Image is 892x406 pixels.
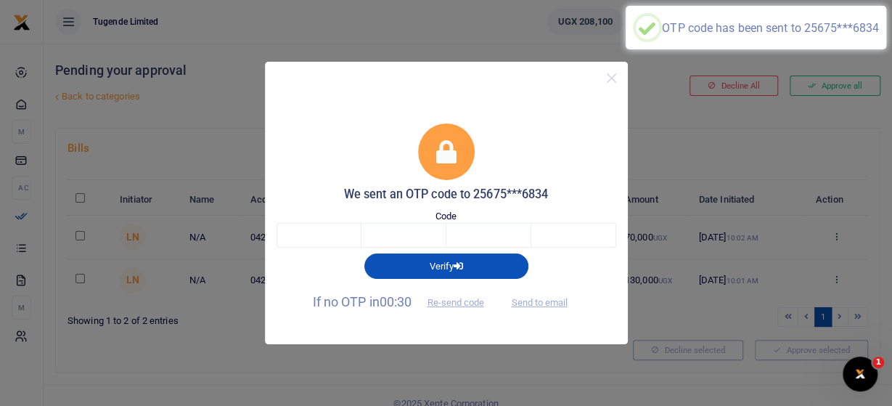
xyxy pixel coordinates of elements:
[435,209,457,224] label: Code
[277,187,616,202] h5: We sent an OTP code to 25675***6834
[843,357,877,391] iframe: Intercom live chat
[380,294,412,309] span: 00:30
[313,294,496,309] span: If no OTP in
[872,357,884,368] span: 1
[364,253,528,278] button: Verify
[662,21,879,35] div: OTP code has been sent to 25675***6834
[601,68,622,89] button: Close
